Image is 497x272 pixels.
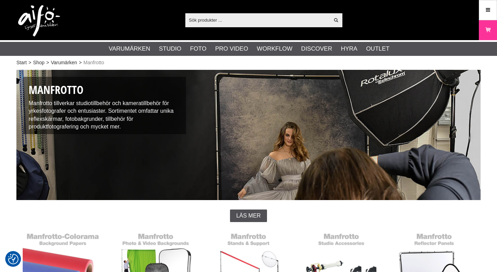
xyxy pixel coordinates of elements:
a: Foto [190,44,206,53]
a: Studio [159,44,181,53]
a: Varumärken [109,44,150,53]
a: Outlet [366,44,390,53]
a: Varumärken [51,59,77,66]
button: Samtyckesinställningar [8,253,18,265]
input: Sök produkter ... [185,15,329,25]
div: Manfrotto tillverkar studiotillbehör och kameratillbehör för yrkesfotografer och entusiaster. Sor... [23,77,186,134]
span: Manfrotto [83,59,104,66]
img: logo.png [18,5,60,37]
a: Discover [301,44,332,53]
span: Läs mer [236,213,261,219]
img: Revisit consent button [8,254,18,264]
a: Hyra [341,44,357,53]
a: Shop [33,59,45,66]
span: > [79,59,82,66]
span: > [29,59,31,66]
a: Workflow [257,44,292,53]
h1: Manfrotto [29,82,181,98]
a: Pro Video [215,44,248,53]
a: Start [16,59,27,66]
span: > [46,59,49,66]
img: Studio och kameratillbehör Manfrotto [16,70,481,200]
